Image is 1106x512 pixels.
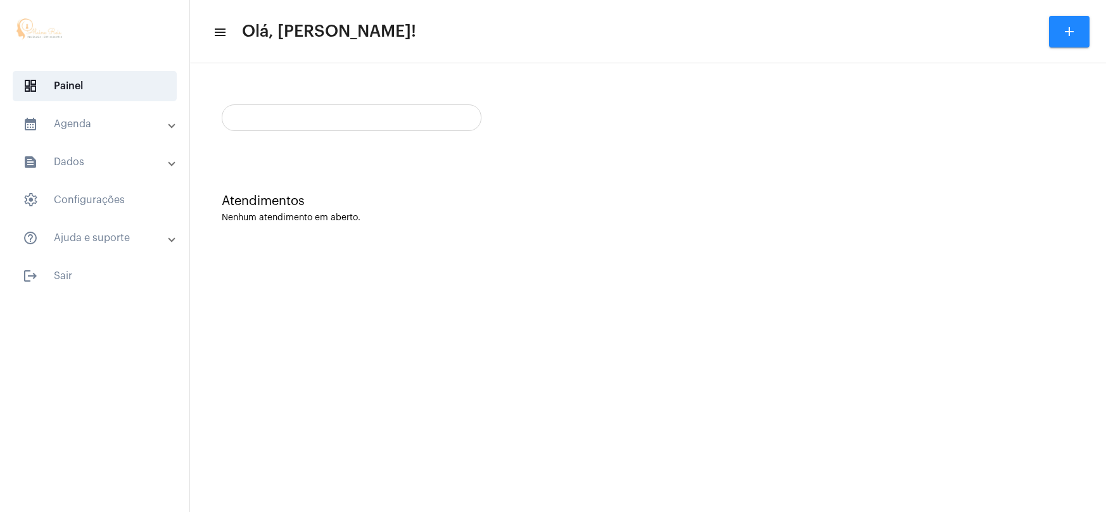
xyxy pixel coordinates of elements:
mat-icon: add [1062,24,1077,39]
mat-expansion-panel-header: sidenav iconDados [8,147,189,177]
div: Nenhum atendimento em aberto. [222,213,1074,223]
mat-panel-title: Agenda [23,116,169,132]
mat-icon: sidenav icon [23,116,38,132]
mat-icon: sidenav icon [23,230,38,246]
span: Configurações [13,185,177,215]
mat-panel-title: Dados [23,154,169,170]
span: Olá, [PERSON_NAME]! [242,22,416,42]
mat-expansion-panel-header: sidenav iconAgenda [8,109,189,139]
span: Painel [13,71,177,101]
span: sidenav icon [23,192,38,208]
mat-icon: sidenav icon [23,268,38,284]
mat-icon: sidenav icon [213,25,226,40]
span: Sair [13,261,177,291]
div: Atendimentos [222,194,1074,208]
span: sidenav icon [23,78,38,94]
mat-icon: sidenav icon [23,154,38,170]
mat-panel-title: Ajuda e suporte [23,230,169,246]
mat-expansion-panel-header: sidenav iconAjuda e suporte [8,223,189,253]
img: a308c1d8-3e78-dbfd-0328-a53a29ea7b64.jpg [10,6,68,57]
